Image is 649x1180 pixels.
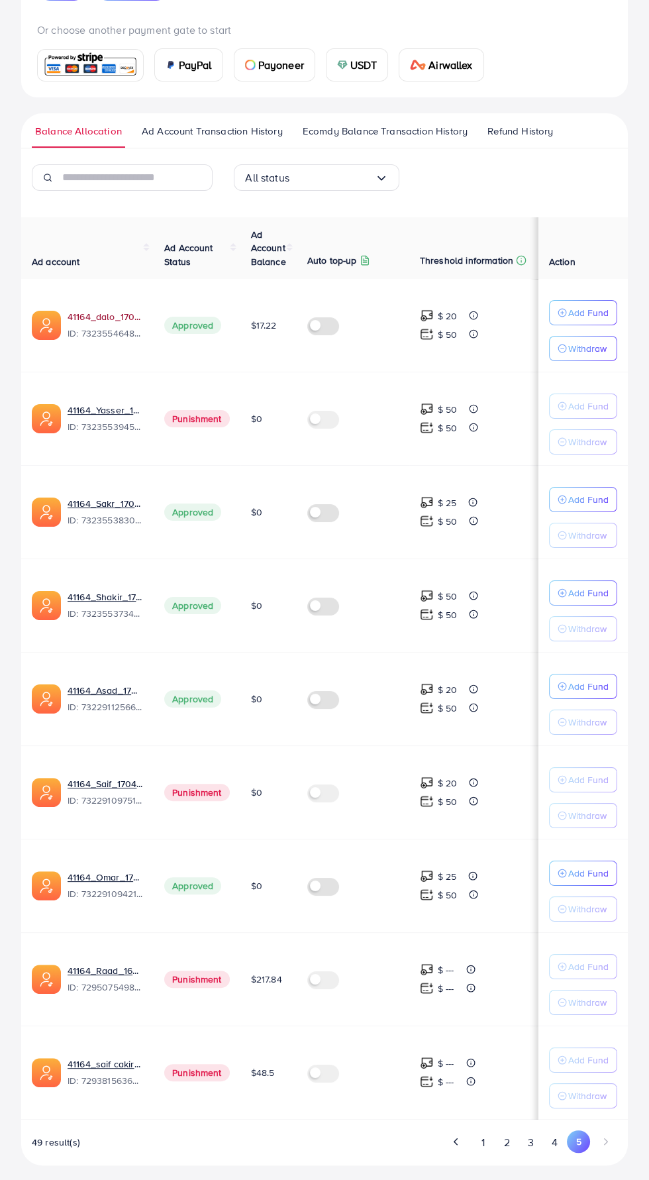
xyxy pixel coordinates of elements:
[438,308,458,324] p: $ 20
[164,317,221,334] span: Approved
[164,690,221,708] span: Approved
[438,420,458,436] p: $ 50
[234,48,315,81] a: cardPayoneer
[568,434,607,450] p: Withdraw
[410,60,426,70] img: card
[549,616,617,641] button: Withdraw
[154,48,223,81] a: cardPayPal
[568,492,609,508] p: Add Fund
[420,608,434,621] img: top-up amount
[68,1057,143,1088] div: <span class='underline'>41164_saif cakir_1698223812157</span></br>7293815636324024321
[568,772,609,788] p: Add Fund
[32,591,61,620] img: ic-ads-acc.e4c84228.svg
[245,168,289,188] span: All status
[32,871,61,900] img: ic-ads-acc.e4c84228.svg
[568,901,607,917] p: Withdraw
[420,776,434,790] img: top-up amount
[326,48,389,81] a: cardUSDT
[68,887,143,900] span: ID: 7322910942148820993
[444,1130,468,1153] button: Go to previous page
[289,168,375,188] input: Search for option
[420,1056,434,1070] img: top-up amount
[42,51,139,80] img: card
[495,1130,519,1155] button: Go to page 2
[68,497,143,510] a: 41164_Sakr_1705147778994
[549,580,617,606] button: Add Fund
[549,336,617,361] button: Withdraw
[166,60,176,70] img: card
[37,22,612,38] p: Or choose another payment gate to start
[420,327,434,341] img: top-up amount
[428,57,472,73] span: Airwallex
[68,981,143,994] span: ID: 7295075498865016833
[568,1052,609,1068] p: Add Fund
[251,412,262,425] span: $0
[568,994,607,1010] p: Withdraw
[568,398,609,414] p: Add Fund
[420,309,434,323] img: top-up amount
[68,777,143,808] div: <span class='underline'>41164_Saif_1704998129027</span></br>7322910975102009345
[568,714,607,730] p: Withdraw
[68,310,143,341] div: <span class='underline'>41164_dalo_1705147980455</span></br>7323554648424759297
[549,487,617,512] button: Add Fund
[472,1130,495,1155] button: Go to page 1
[549,861,617,886] button: Add Fund
[420,682,434,696] img: top-up amount
[179,57,212,73] span: PayPal
[164,597,221,614] span: Approved
[593,1120,639,1170] iframe: Chat
[68,513,143,527] span: ID: 7323553830405455873
[68,420,143,433] span: ID: 7323553945044090882
[487,124,553,138] span: Refund History
[438,1055,454,1071] p: $ ---
[549,803,617,828] button: Withdraw
[68,310,143,323] a: 41164_dalo_1705147980455
[68,964,143,977] a: 41164_Raad_1698517131181
[420,888,434,902] img: top-up amount
[438,495,457,511] p: $ 25
[438,327,458,343] p: $ 50
[251,228,286,268] span: Ad Account Balance
[68,590,143,604] a: 41164_Shakir_1705147746585
[543,1130,567,1155] button: Go to page 4
[568,808,607,824] p: Withdraw
[251,1066,275,1079] span: $48.5
[164,877,221,894] span: Approved
[164,1064,230,1081] span: Punishment
[549,710,617,735] button: Withdraw
[438,887,458,903] p: $ 50
[420,402,434,416] img: top-up amount
[568,585,609,601] p: Add Fund
[420,794,434,808] img: top-up amount
[68,607,143,620] span: ID: 7323553734024347650
[251,319,277,332] span: $17.22
[68,700,143,714] span: ID: 7322911256606900225
[37,49,144,81] a: card
[68,684,143,714] div: <span class='underline'>41164_Asad_1704998163628</span></br>7322911256606900225
[438,682,458,698] p: $ 20
[32,778,61,807] img: ic-ads-acc.e4c84228.svg
[549,394,617,419] button: Add Fund
[245,60,256,70] img: card
[68,497,143,527] div: <span class='underline'>41164_Sakr_1705147778994</span></br>7323553830405455873
[68,777,143,790] a: 41164_Saif_1704998129027
[438,869,457,885] p: $ 25
[68,403,143,434] div: <span class='underline'>41164_Yasser_1705147799462</span></br>7323553945044090882
[568,341,607,356] p: Withdraw
[420,981,434,995] img: top-up amount
[68,964,143,994] div: <span class='underline'>41164_Raad_1698517131181</span></br>7295075498865016833
[438,402,458,417] p: $ 50
[444,1130,617,1155] ul: Pagination
[568,865,609,881] p: Add Fund
[142,124,283,138] span: Ad Account Transaction History
[549,954,617,979] button: Add Fund
[438,588,458,604] p: $ 50
[303,124,468,138] span: Ecomdy Balance Transaction History
[337,60,348,70] img: card
[164,504,221,521] span: Approved
[68,327,143,340] span: ID: 7323554648424759297
[568,621,607,637] p: Withdraw
[68,684,143,697] a: 41164_Asad_1704998163628
[251,879,262,892] span: $0
[32,498,61,527] img: ic-ads-acc.e4c84228.svg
